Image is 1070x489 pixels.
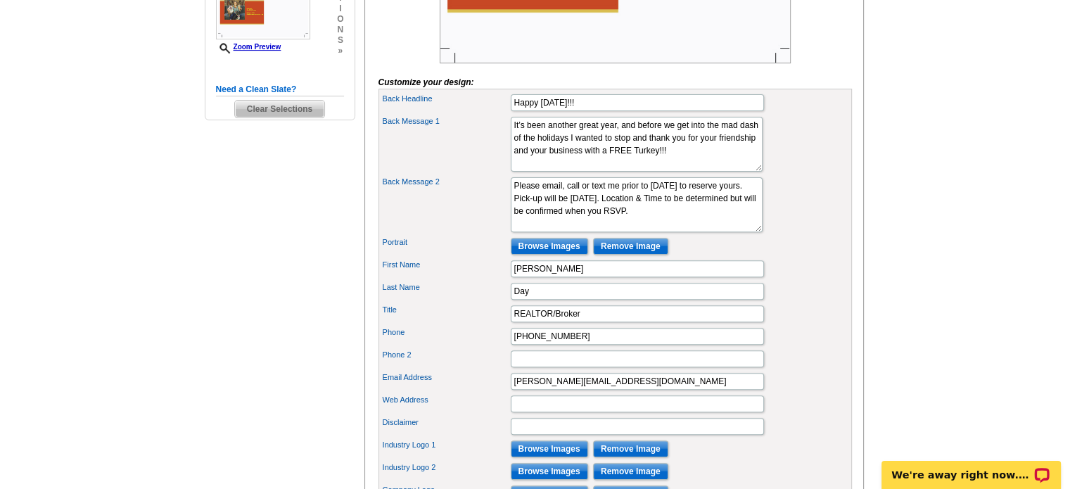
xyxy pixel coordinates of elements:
input: Browse Images [511,238,588,255]
label: Web Address [383,394,509,406]
textarea: It’s been another great year, and before we get into the mad dash of the holidays I wanted to sto... [511,117,763,172]
label: Back Message 1 [383,115,509,127]
input: Remove Image [593,238,668,255]
span: Clear Selections [235,101,324,118]
input: Browse Images [511,440,588,457]
input: Remove Image [593,440,668,457]
span: o [337,14,343,25]
iframe: LiveChat chat widget [872,445,1070,489]
span: » [337,46,343,56]
textarea: Please email, call or text me prior to [DATE] to reserve yours. Pick-up will be [DATE]. Location ... [511,177,763,232]
input: Remove Image [593,463,668,480]
input: Browse Images [511,463,588,480]
label: Disclaimer [383,417,509,428]
label: Back Message 2 [383,176,509,188]
i: Customize your design: [378,77,474,87]
label: Title [383,304,509,316]
label: Industry Logo 2 [383,462,509,474]
label: Back Headline [383,93,509,105]
a: Zoom Preview [216,43,281,51]
label: Email Address [383,371,509,383]
h5: Need a Clean Slate? [216,83,344,96]
label: First Name [383,259,509,271]
label: Phone 2 [383,349,509,361]
span: i [337,4,343,14]
label: Phone [383,326,509,338]
label: Portrait [383,236,509,248]
span: s [337,35,343,46]
span: n [337,25,343,35]
label: Industry Logo 1 [383,439,509,451]
label: Last Name [383,281,509,293]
